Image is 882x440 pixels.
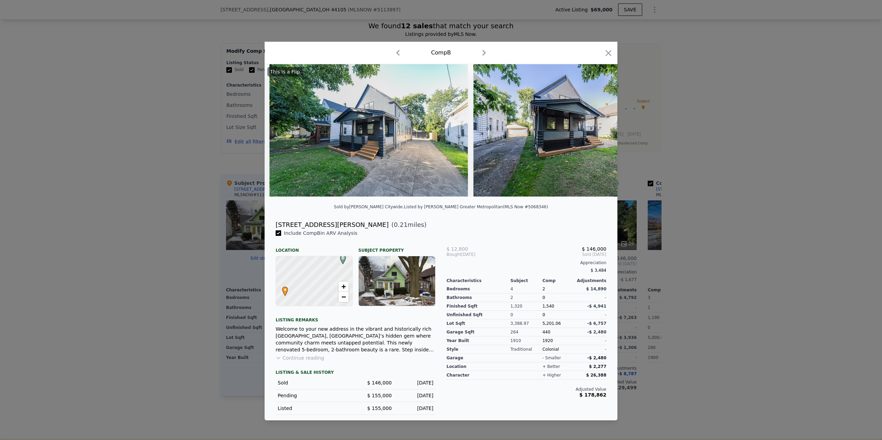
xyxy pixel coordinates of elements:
[367,393,392,398] span: $ 155,000
[511,328,543,337] div: 264
[338,255,348,261] span: B
[341,282,346,291] span: +
[542,364,560,369] div: + better
[394,221,408,228] span: 0.21
[542,372,561,378] div: + higher
[582,246,606,252] span: $ 146,000
[511,278,543,283] div: Subject
[542,278,574,283] div: Comp
[447,319,511,328] div: Lot Sqft
[587,330,606,334] span: -$ 2,480
[511,345,543,354] div: Traditional
[431,49,451,57] div: Comp B
[397,392,433,399] div: [DATE]
[542,304,554,309] span: 1,540
[574,345,606,354] div: -
[511,285,543,293] div: 4
[278,405,350,412] div: Listed
[500,252,606,257] span: Sold [DATE]
[587,356,606,360] span: -$ 2,480
[278,392,350,399] div: Pending
[587,321,606,326] span: -$ 6,757
[447,260,606,266] div: Appreciation
[334,204,404,209] div: Sold by [PERSON_NAME] Citywide .
[447,252,500,257] div: [DATE]
[574,293,606,302] div: -
[580,392,606,398] span: $ 178,862
[404,204,548,209] div: Listed by [PERSON_NAME] Greater Metropolitan (MLS Now #5068346)
[338,281,349,292] a: Zoom in
[542,345,574,354] div: Colonial
[542,355,561,361] div: - smaller
[586,287,606,291] span: $ 14,890
[542,337,574,345] div: 1920
[276,220,389,230] div: [STREET_ADDRESS][PERSON_NAME]
[341,292,346,301] span: −
[447,278,511,283] div: Characteristics
[281,230,360,236] span: Include Comp B in ARV Analysis
[269,64,468,197] img: Property Img
[447,354,511,362] div: garage
[542,321,561,326] span: 5,201.06
[542,293,574,302] div: 0
[358,242,435,253] div: Subject Property
[389,220,427,230] span: ( miles)
[276,354,324,361] button: Continue reading
[397,405,433,412] div: [DATE]
[447,371,511,380] div: character
[447,252,461,257] span: Bought
[574,278,606,283] div: Adjustments
[447,362,511,371] div: location
[447,246,468,252] span: $ 12,800
[447,387,606,392] div: Adjusted Value
[338,292,349,302] a: Zoom out
[447,311,511,319] div: Unfinished Sqft
[542,330,550,334] span: 440
[447,285,511,293] div: Bedrooms
[574,337,606,345] div: -
[447,328,511,337] div: Garage Sqft
[511,337,543,345] div: 1910
[587,304,606,309] span: -$ 4,941
[511,302,543,311] div: 1,320
[280,287,285,291] div: •
[276,370,435,377] div: LISTING & SALE HISTORY
[447,337,511,345] div: Year Built
[280,284,290,295] span: •
[338,255,342,259] div: B
[511,319,543,328] div: 3,388.97
[276,242,353,253] div: Location
[591,268,606,273] span: $ 3,484
[367,406,392,411] span: $ 155,000
[589,364,606,369] span: $ 2,277
[447,302,511,311] div: Finished Sqft
[542,287,545,291] span: 2
[447,345,511,354] div: Style
[542,312,545,317] span: 0
[276,312,435,323] div: Listing remarks
[586,373,606,378] span: $ 26,388
[473,64,672,197] img: Property Img
[278,379,350,386] div: Sold
[574,311,606,319] div: -
[276,326,435,353] div: Welcome to your new address in the vibrant and historically rich [GEOGRAPHIC_DATA], [GEOGRAPHIC_D...
[511,293,543,302] div: 2
[267,67,302,77] div: This is a Flip
[511,311,543,319] div: 0
[367,380,392,386] span: $ 146,000
[447,293,511,302] div: Bathrooms
[397,379,433,386] div: [DATE]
